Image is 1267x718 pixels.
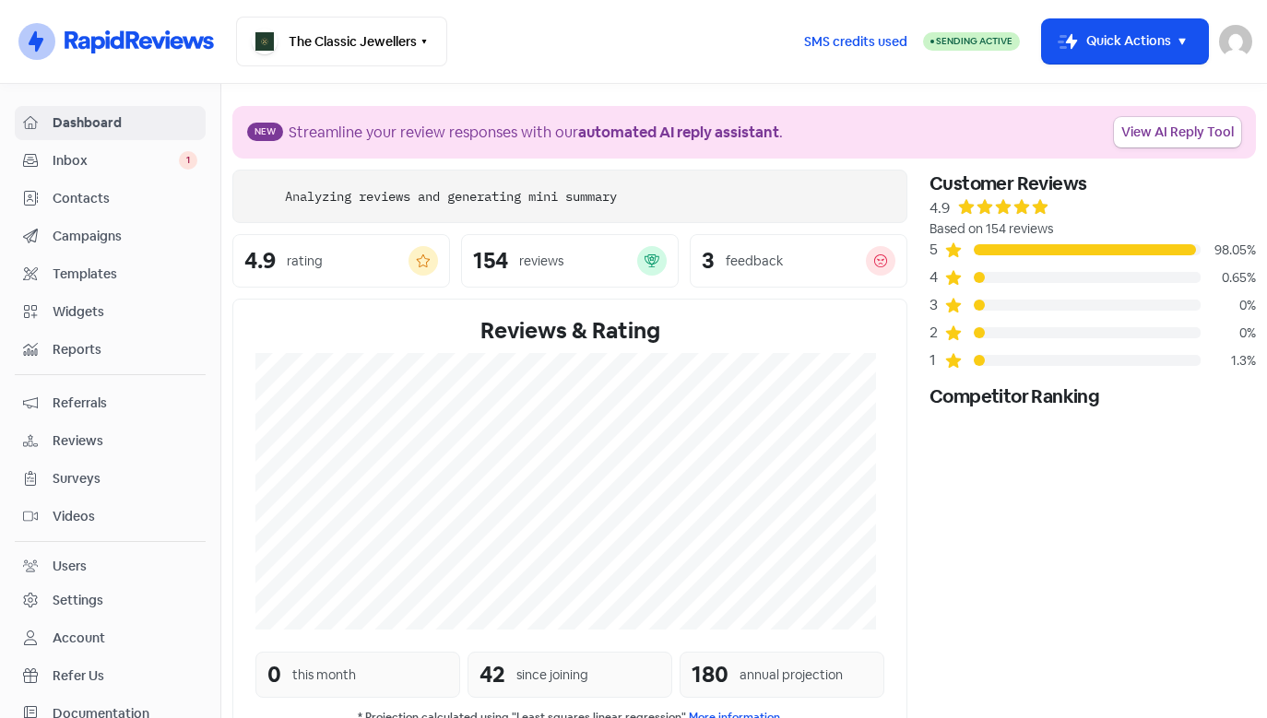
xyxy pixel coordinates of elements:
[1201,324,1256,343] div: 0%
[15,144,206,178] a: Inbox 1
[53,666,197,686] span: Refer Us
[15,583,206,618] a: Settings
[936,35,1012,47] span: Sending Active
[788,30,923,50] a: SMS credits used
[15,462,206,496] a: Surveys
[53,394,197,413] span: Referrals
[15,549,206,583] a: Users
[930,349,944,371] div: 1
[1201,296,1256,315] div: 0%
[287,252,323,271] div: rating
[930,197,950,219] div: 4.9
[804,32,907,52] span: SMS credits used
[930,239,944,261] div: 5
[236,17,447,66] button: The Classic Jewellers
[461,234,679,288] a: 154reviews
[726,252,783,271] div: feedback
[930,266,944,288] div: 4
[15,621,206,655] a: Account
[930,322,944,344] div: 2
[15,182,206,216] a: Contacts
[247,123,283,141] span: New
[292,665,356,685] div: this month
[1114,117,1241,147] a: View AI Reply Tool
[53,431,197,451] span: Reviews
[15,386,206,420] a: Referrals
[1219,25,1252,58] img: User
[1201,268,1256,288] div: 0.65%
[15,106,206,140] a: Dashboard
[53,629,105,648] div: Account
[267,658,281,691] div: 0
[930,294,944,316] div: 3
[930,170,1256,197] div: Customer Reviews
[285,187,617,206] div: Analyzing reviews and generating mini summary
[15,257,206,291] a: Templates
[15,659,206,693] a: Refer Us
[15,500,206,534] a: Videos
[244,250,276,272] div: 4.9
[702,250,715,272] div: 3
[53,469,197,488] span: Surveys
[923,30,1020,53] a: Sending Active
[232,234,450,288] a: 4.9rating
[1042,19,1208,64] button: Quick Actions
[930,219,1256,239] div: Based on 154 reviews
[740,665,843,685] div: annual projection
[53,265,197,284] span: Templates
[692,658,728,691] div: 180
[53,227,197,246] span: Campaigns
[690,234,907,288] a: 3feedback
[1201,241,1256,260] div: 98.05%
[53,557,87,576] div: Users
[53,591,103,610] div: Settings
[519,252,563,271] div: reviews
[53,189,197,208] span: Contacts
[15,295,206,329] a: Widgets
[1201,351,1256,371] div: 1.3%
[578,123,779,142] b: automated AI reply assistant
[289,122,783,144] div: Streamline your review responses with our .
[255,314,884,347] div: Reviews & Rating
[53,151,179,171] span: Inbox
[473,250,508,272] div: 154
[930,383,1256,410] div: Competitor Ranking
[480,658,505,691] div: 42
[53,340,197,359] span: Reports
[179,151,197,170] span: 1
[15,219,206,253] a: Campaigns
[53,113,197,133] span: Dashboard
[15,424,206,458] a: Reviews
[53,302,197,322] span: Widgets
[53,507,197,526] span: Videos
[15,333,206,367] a: Reports
[516,665,588,685] div: since joining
